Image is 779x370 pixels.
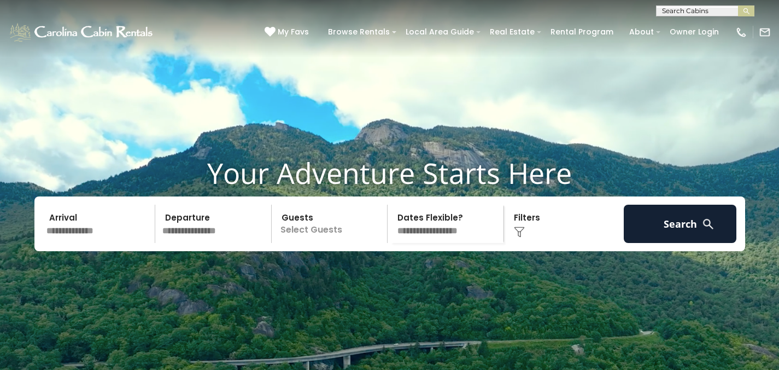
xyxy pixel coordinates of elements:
img: search-regular-white.png [701,217,715,231]
h1: Your Adventure Starts Here [8,156,771,190]
button: Search [624,205,737,243]
img: filter--v1.png [514,227,525,238]
span: My Favs [278,26,309,38]
img: mail-regular-white.png [759,26,771,38]
img: White-1-1-2.png [8,21,156,43]
a: Local Area Guide [400,24,479,41]
a: My Favs [265,26,312,38]
a: Rental Program [545,24,619,41]
a: Real Estate [484,24,540,41]
p: Select Guests [275,205,388,243]
a: Owner Login [664,24,724,41]
a: Browse Rentals [323,24,395,41]
img: phone-regular-white.png [735,26,747,38]
a: About [624,24,659,41]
